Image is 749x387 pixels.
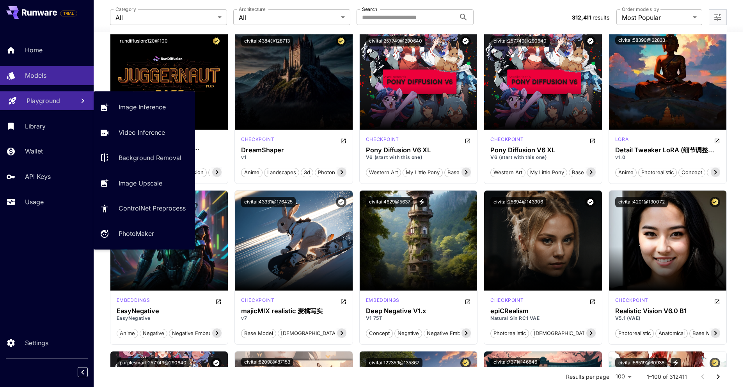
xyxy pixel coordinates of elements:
[460,36,471,46] button: Verified working
[615,197,668,207] button: civitai:4201@130072
[117,36,171,46] button: rundiffusion:120@100
[78,367,88,377] button: Collapse sidebar
[615,307,721,315] h3: Realistic Vision V6.0 B1
[490,154,596,161] p: V6 (start with this one)
[366,307,471,315] h3: Deep Negative V1.x
[710,197,720,207] button: Certified Model – Vetted for best performance and includes a commercial license.
[589,136,596,145] button: Open in CivitAI
[117,330,138,337] span: anime
[460,358,471,368] button: Certified Model – Vetted for best performance and includes a commercial license.
[366,136,399,145] div: Pony
[119,229,154,238] p: PhotoMaker
[119,178,162,188] p: Image Upscale
[490,307,596,315] h3: epiCRealism
[490,197,546,207] button: civitai:25694@143906
[366,36,425,46] button: civitai:257749@290640
[241,330,276,337] span: base model
[211,36,222,46] button: Certified Model – Vetted for best performance and includes a commercial license.
[585,197,596,207] button: Verified working
[615,154,721,161] p: v1.0
[366,136,399,143] p: checkpoint
[491,330,529,337] span: photorealistic
[656,330,687,337] span: anatomical
[707,169,732,177] span: detailed
[366,358,422,368] button: civitai:122359@135867
[490,36,550,46] button: civitai:257749@290640
[366,315,471,322] p: V1 75T
[94,123,195,142] a: Video Inference
[25,45,43,55] p: Home
[490,358,540,366] button: civitai:7371@46846
[616,169,636,177] span: anime
[239,13,338,22] span: All
[445,169,479,177] span: base model
[622,6,659,12] label: Order models by
[491,169,525,177] span: western art
[690,330,724,337] span: base model
[527,169,567,177] span: my little pony
[395,330,422,337] span: negative
[615,146,721,154] h3: Detail Tweaker LoRA (细节调整LoRA)
[119,102,166,112] p: Image Inference
[490,315,596,322] p: Natural Sin RC1 VAE
[117,307,222,315] h3: EasyNegative
[585,36,596,46] button: Verified working
[366,197,414,207] button: civitai:4629@5637
[241,297,274,304] p: checkpoint
[169,330,225,337] span: negative embedding
[366,297,399,304] p: embeddings
[241,36,293,46] button: civitai:4384@128713
[241,297,274,306] div: SD 1.5
[94,199,195,218] a: ControlNet Preprocess
[714,297,720,306] button: Open in CivitAI
[241,169,262,177] span: anime
[117,297,150,304] p: embeddings
[94,148,195,168] a: Background Removal
[490,146,596,154] h3: Pony Diffusion V6 XL
[241,315,346,322] p: v7
[710,369,726,385] button: Go to next page
[25,197,44,207] p: Usage
[241,146,346,154] div: DreamShaper
[25,172,51,181] p: API Keys
[710,358,720,368] button: Certified Model – Vetted for best performance and includes a commercial license.
[94,98,195,117] a: Image Inference
[679,169,705,177] span: concept
[315,169,353,177] span: photorealistic
[336,197,346,207] button: Verified working
[366,146,471,154] h3: Pony Diffusion V6 XL
[115,13,215,22] span: All
[566,373,609,381] p: Results per page
[340,136,346,145] button: Open in CivitAI
[615,136,628,145] div: SD 1.5
[639,169,676,177] span: photorealistic
[119,153,181,162] p: Background Removal
[615,136,628,143] p: lora
[215,297,222,306] button: Open in CivitAI
[209,169,245,177] span: photorealism
[94,224,195,243] a: PhotoMaker
[211,358,222,368] button: Verified working
[615,358,667,368] button: civitai:56519@60938
[424,330,480,337] span: negative embedding
[241,358,293,366] button: civitai:82098@87153
[264,169,299,177] span: landscapes
[366,330,392,337] span: concept
[117,315,222,322] p: EasyNegative
[115,6,136,12] label: Category
[239,6,265,12] label: Architecture
[241,136,274,143] p: checkpoint
[490,136,524,145] div: Pony
[117,297,150,306] div: SD 1.5
[465,136,471,145] button: Open in CivitAI
[647,373,687,381] p: 1–100 of 312411
[301,169,313,177] span: 3d
[60,11,77,16] span: TRIAL
[465,297,471,306] button: Open in CivitAI
[241,197,296,207] button: civitai:43331@176425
